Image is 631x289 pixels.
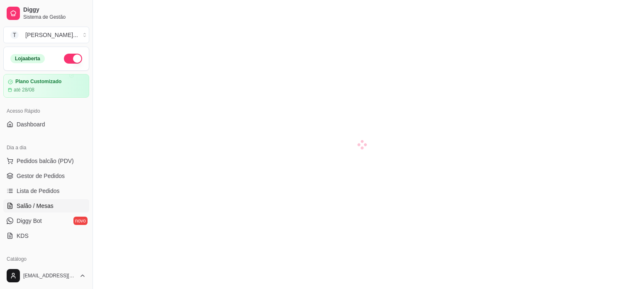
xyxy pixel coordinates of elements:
[3,184,89,198] a: Lista de Pedidos
[3,154,89,168] button: Pedidos balcão (PDV)
[17,172,65,180] span: Gestor de Pedidos
[3,169,89,183] a: Gestor de Pedidos
[17,202,54,210] span: Salão / Mesas
[3,118,89,131] a: Dashboard
[23,6,86,14] span: Diggy
[17,232,29,240] span: KDS
[3,74,89,98] a: Plano Customizadoaté 28/08
[17,217,42,225] span: Diggy Bot
[23,272,76,279] span: [EMAIL_ADDRESS][DOMAIN_NAME]
[17,120,45,128] span: Dashboard
[3,3,89,23] a: DiggySistema de Gestão
[23,14,86,20] span: Sistema de Gestão
[64,54,82,64] button: Alterar Status
[3,252,89,266] div: Catálogo
[3,214,89,227] a: Diggy Botnovo
[10,31,19,39] span: T
[3,229,89,242] a: KDS
[17,157,74,165] span: Pedidos balcão (PDV)
[10,54,45,63] div: Loja aberta
[3,141,89,154] div: Dia a dia
[3,199,89,212] a: Salão / Mesas
[3,104,89,118] div: Acesso Rápido
[25,31,78,39] div: [PERSON_NAME] ...
[17,187,60,195] span: Lista de Pedidos
[15,79,61,85] article: Plano Customizado
[3,266,89,286] button: [EMAIL_ADDRESS][DOMAIN_NAME]
[14,86,34,93] article: até 28/08
[3,27,89,43] button: Select a team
